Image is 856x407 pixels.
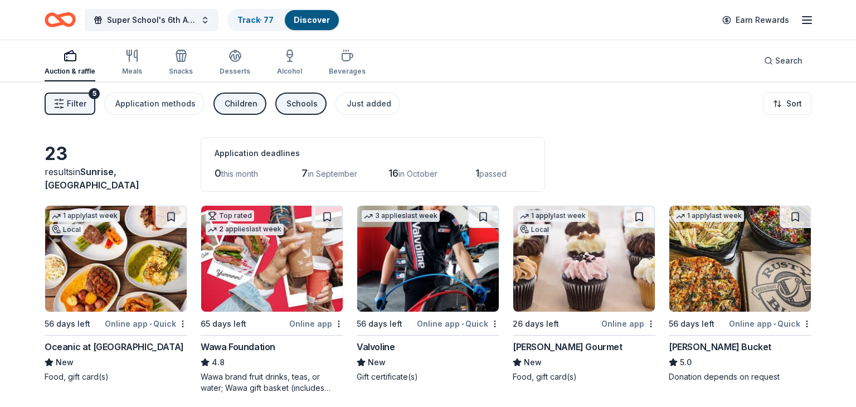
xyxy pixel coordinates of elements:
[368,356,386,369] span: New
[601,317,655,331] div: Online app
[716,10,796,30] a: Earn Rewards
[201,340,275,353] div: Wawa Foundation
[513,206,655,312] img: Image for Wright's Gourmet
[774,319,776,328] span: •
[89,88,100,99] div: 5
[215,167,221,179] span: 0
[479,169,507,178] span: passed
[169,45,193,81] button: Snacks
[45,93,95,115] button: Filter5
[225,97,257,110] div: Children
[763,93,811,115] button: Sort
[45,67,95,76] div: Auction & raffle
[388,167,398,179] span: 16
[461,319,464,328] span: •
[45,143,187,165] div: 23
[775,54,802,67] span: Search
[786,97,802,110] span: Sort
[149,319,152,328] span: •
[45,45,95,81] button: Auction & raffle
[669,340,771,353] div: [PERSON_NAME] Bucket
[669,371,811,382] div: Donation depends on request
[220,67,250,76] div: Desserts
[513,340,622,353] div: [PERSON_NAME] Gourmet
[45,7,76,33] a: Home
[513,317,559,331] div: 26 days left
[329,45,366,81] button: Beverages
[755,50,811,72] button: Search
[104,93,205,115] button: Application methods
[669,317,714,331] div: 56 days left
[669,206,811,312] img: Image for Rusty Bucket
[169,67,193,76] div: Snacks
[417,317,499,331] div: Online app Quick
[45,317,90,331] div: 56 days left
[357,340,395,353] div: Valvoline
[475,167,479,179] span: 1
[277,45,302,81] button: Alcohol
[122,45,142,81] button: Meals
[45,371,187,382] div: Food, gift card(s)
[45,340,184,353] div: Oceanic at [GEOGRAPHIC_DATA]
[50,210,120,222] div: 1 apply last week
[122,67,142,76] div: Meals
[729,317,811,331] div: Online app Quick
[85,9,218,31] button: Super School's 6th Annual Casino Night
[335,93,400,115] button: Just added
[357,317,402,331] div: 56 days left
[289,317,343,331] div: Online app
[518,224,551,235] div: Local
[45,165,187,192] div: results
[201,317,246,331] div: 65 days left
[212,356,225,369] span: 4.8
[56,356,74,369] span: New
[275,93,327,115] button: Schools
[220,45,250,81] button: Desserts
[237,15,274,25] a: Track· 77
[215,147,531,160] div: Application deadlines
[107,13,196,27] span: Super School's 6th Annual Casino Night
[221,169,258,178] span: this month
[286,97,318,110] div: Schools
[201,371,343,394] div: Wawa brand fruit drinks, teas, or water; Wawa gift basket (includes Wawa products and coupons)
[301,167,308,179] span: 7
[357,206,499,312] img: Image for Valvoline
[45,166,139,191] span: Sunrise, [GEOGRAPHIC_DATA]
[362,210,440,222] div: 3 applies last week
[67,97,86,110] span: Filter
[206,210,254,221] div: Top rated
[213,93,266,115] button: Children
[398,169,437,178] span: in October
[206,224,284,235] div: 2 applies last week
[513,371,655,382] div: Food, gift card(s)
[45,205,187,382] a: Image for Oceanic at Pompano Beach1 applylast weekLocal56 days leftOnline app•QuickOceanic at [GE...
[115,97,196,110] div: Application methods
[524,356,542,369] span: New
[45,166,139,191] span: in
[680,356,692,369] span: 5.0
[329,67,366,76] div: Beverages
[105,317,187,331] div: Online app Quick
[308,169,357,178] span: in September
[347,97,391,110] div: Just added
[227,9,340,31] button: Track· 77Discover
[201,205,343,394] a: Image for Wawa FoundationTop rated2 applieslast week65 days leftOnline appWawa Foundation4.8Wawa ...
[357,371,499,382] div: Gift certificate(s)
[674,210,744,222] div: 1 apply last week
[357,205,499,382] a: Image for Valvoline3 applieslast week56 days leftOnline app•QuickValvolineNewGift certificate(s)
[201,206,343,312] img: Image for Wawa Foundation
[294,15,330,25] a: Discover
[45,206,187,312] img: Image for Oceanic at Pompano Beach
[50,224,83,235] div: Local
[669,205,811,382] a: Image for Rusty Bucket1 applylast week56 days leftOnline app•Quick[PERSON_NAME] Bucket5.0Donation...
[277,67,302,76] div: Alcohol
[513,205,655,382] a: Image for Wright's Gourmet1 applylast weekLocal26 days leftOnline app[PERSON_NAME] GourmetNewFood...
[518,210,588,222] div: 1 apply last week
